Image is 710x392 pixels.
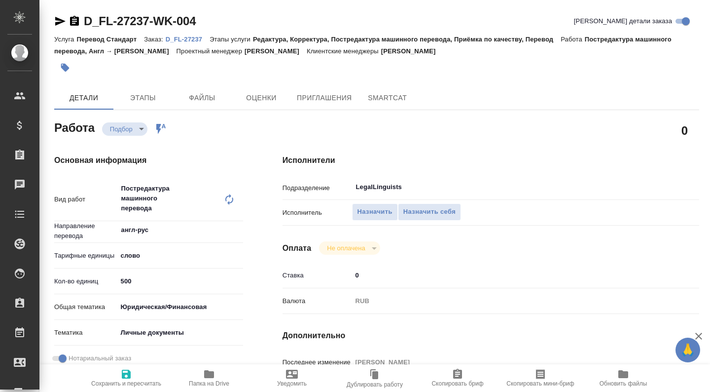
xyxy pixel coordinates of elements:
[659,186,661,188] button: Open
[319,241,380,255] div: Подбор
[679,340,696,360] span: 🙏
[117,247,243,264] div: слово
[117,274,243,288] input: ✎ Введи что-нибудь
[117,299,243,315] div: Юридическая/Финансовая
[277,380,307,387] span: Уведомить
[283,208,352,218] p: Исполнитель
[117,324,243,341] div: Личные документы
[253,36,561,43] p: Редактура, Корректура, Постредактура машинного перевода, Приёмка по качеству, Перевод
[250,364,333,392] button: Уведомить
[681,122,688,139] h2: 0
[357,206,392,218] span: Назначить
[178,92,226,104] span: Файлы
[60,92,107,104] span: Детали
[352,268,665,282] input: ✎ Введи что-нибудь
[600,380,647,387] span: Обновить файлы
[91,380,161,387] span: Сохранить и пересчитать
[499,364,582,392] button: Скопировать мини-бриф
[352,293,665,310] div: RUB
[210,36,253,43] p: Этапы услуги
[54,57,76,78] button: Добавить тэг
[416,364,499,392] button: Скопировать бриф
[506,380,574,387] span: Скопировать мини-бриф
[561,36,585,43] p: Работа
[54,302,117,312] p: Общая тематика
[84,14,196,28] a: D_FL-27237-WK-004
[245,47,307,55] p: [PERSON_NAME]
[283,271,352,280] p: Ставка
[85,364,168,392] button: Сохранить и пересчитать
[144,36,165,43] p: Заказ:
[54,221,117,241] p: Направление перевода
[54,36,76,43] p: Услуга
[54,195,117,204] p: Вид работ
[238,229,240,231] button: Open
[347,381,403,388] span: Дублировать работу
[283,183,352,193] p: Подразделение
[283,155,699,166] h4: Исполнители
[54,155,243,166] h4: Основная информация
[166,36,210,43] p: D_FL-27237
[297,92,352,104] span: Приглашения
[381,47,443,55] p: [PERSON_NAME]
[431,380,483,387] span: Скопировать бриф
[69,353,131,363] span: Нотариальный заказ
[54,276,117,286] p: Кол-во единиц
[102,122,147,136] div: Подбор
[69,15,80,27] button: Скопировать ссылку
[54,328,117,338] p: Тематика
[54,15,66,27] button: Скопировать ссылку для ЯМессенджера
[54,251,117,261] p: Тарифные единицы
[574,16,672,26] span: [PERSON_NAME] детали заказа
[333,364,416,392] button: Дублировать работу
[54,118,95,136] h2: Работа
[352,203,398,221] button: Назначить
[238,92,285,104] span: Оценки
[119,92,167,104] span: Этапы
[582,364,665,392] button: Обновить файлы
[324,244,368,252] button: Не оплачена
[352,355,665,369] input: Пустое поле
[283,357,352,367] p: Последнее изменение
[189,380,229,387] span: Папка на Drive
[364,92,411,104] span: SmartCat
[307,47,381,55] p: Клиентские менеджеры
[398,203,461,221] button: Назначить себя
[107,125,136,133] button: Подбор
[168,364,250,392] button: Папка на Drive
[177,47,245,55] p: Проектный менеджер
[283,296,352,306] p: Валюта
[166,35,210,43] a: D_FL-27237
[675,338,700,362] button: 🙏
[283,242,312,254] h4: Оплата
[76,36,144,43] p: Перевод Стандарт
[283,330,699,342] h4: Дополнительно
[403,206,456,218] span: Назначить себя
